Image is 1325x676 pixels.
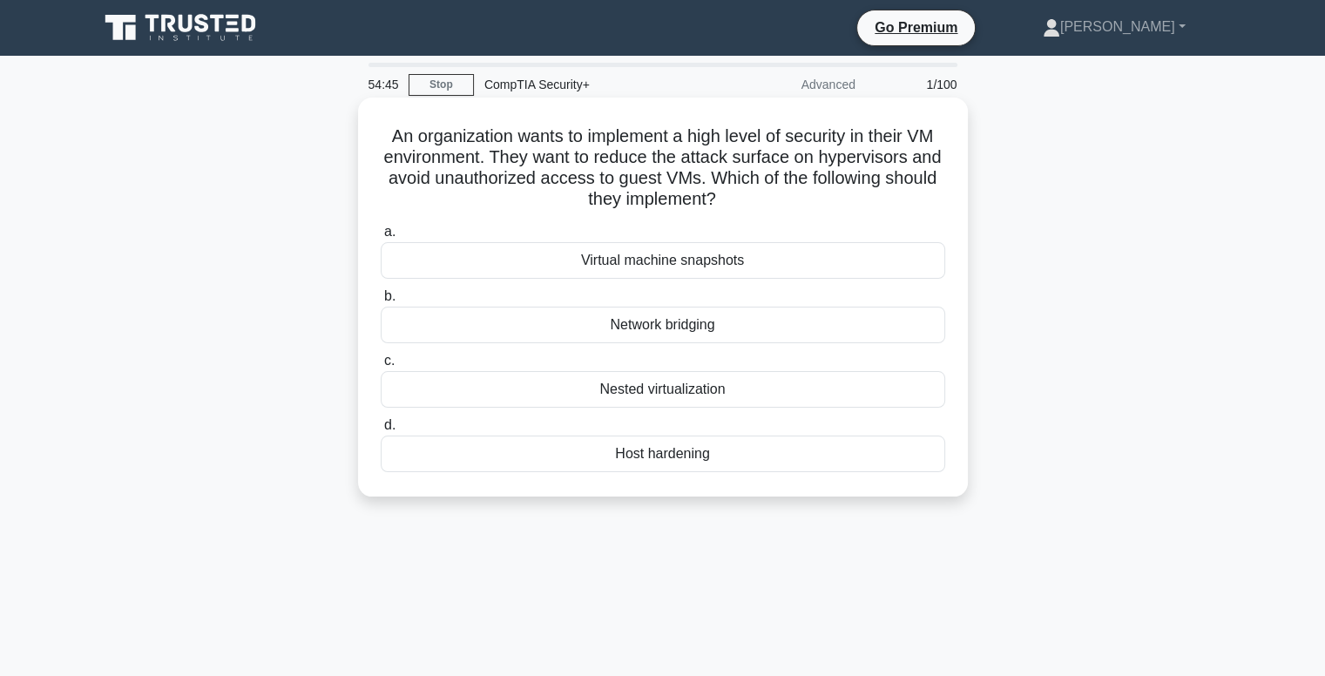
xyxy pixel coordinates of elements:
[384,224,395,239] span: a.
[713,67,866,102] div: Advanced
[381,307,945,343] div: Network bridging
[384,288,395,303] span: b.
[866,67,968,102] div: 1/100
[409,74,474,96] a: Stop
[381,436,945,472] div: Host hardening
[358,67,409,102] div: 54:45
[379,125,947,211] h5: An organization wants to implement a high level of security in their VM environment. They want to...
[381,371,945,408] div: Nested virtualization
[384,353,395,368] span: c.
[381,242,945,279] div: Virtual machine snapshots
[1001,10,1227,44] a: [PERSON_NAME]
[474,67,713,102] div: CompTIA Security+
[384,417,395,432] span: d.
[864,17,968,38] a: Go Premium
